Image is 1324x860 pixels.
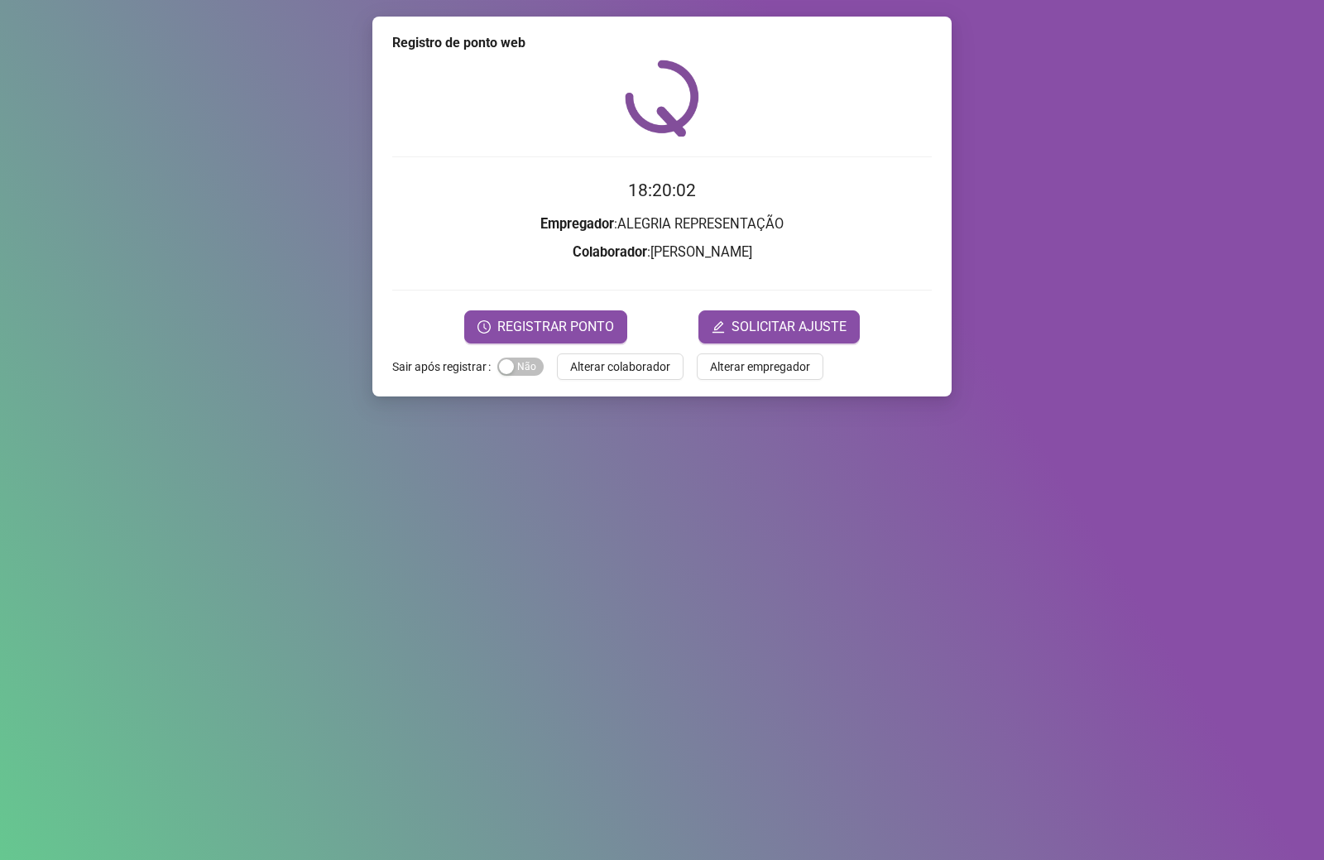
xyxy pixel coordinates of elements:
[697,353,823,380] button: Alterar empregador
[570,358,670,376] span: Alterar colaborador
[392,353,497,380] label: Sair após registrar
[625,60,699,137] img: QRPoint
[557,353,684,380] button: Alterar colaborador
[392,242,932,263] h3: : [PERSON_NAME]
[497,317,614,337] span: REGISTRAR PONTO
[698,310,860,344] button: editSOLICITAR AJUSTE
[712,320,725,334] span: edit
[732,317,847,337] span: SOLICITAR AJUSTE
[540,216,614,232] strong: Empregador
[628,180,696,200] time: 18:20:02
[477,320,491,334] span: clock-circle
[573,244,647,260] strong: Colaborador
[392,33,932,53] div: Registro de ponto web
[392,214,932,235] h3: : ALEGRIA REPRESENTAÇÃO
[464,310,627,344] button: REGISTRAR PONTO
[710,358,810,376] span: Alterar empregador
[1268,804,1307,843] iframe: Intercom live chat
